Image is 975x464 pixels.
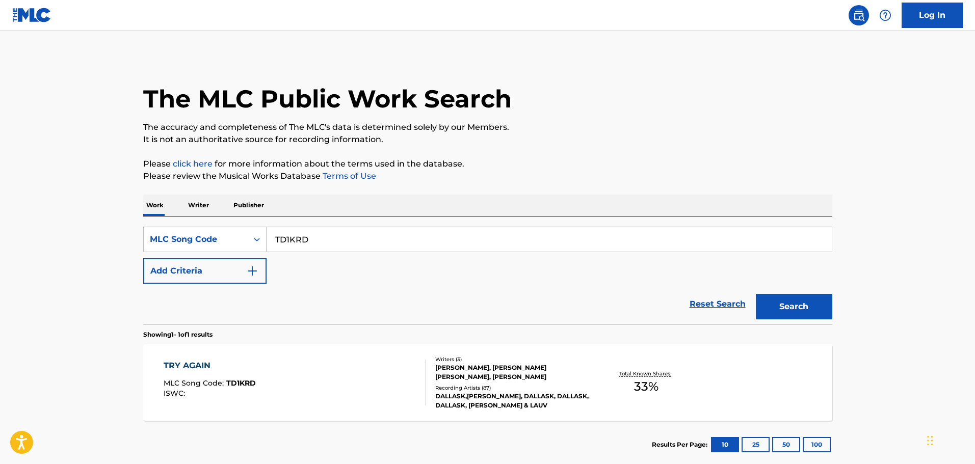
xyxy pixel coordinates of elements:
a: Terms of Use [321,171,376,181]
p: Please for more information about the terms used in the database. [143,158,832,170]
button: 50 [772,437,800,452]
div: [PERSON_NAME], [PERSON_NAME] [PERSON_NAME], [PERSON_NAME] [435,363,589,381]
form: Search Form [143,227,832,324]
img: search [853,9,865,21]
span: ISWC : [164,389,188,398]
button: 10 [711,437,739,452]
img: MLC Logo [12,8,51,22]
a: Reset Search [684,293,751,315]
a: Log In [902,3,963,28]
button: Search [756,294,832,319]
img: help [879,9,891,21]
span: TD1KRD [226,378,256,388]
button: 25 [742,437,770,452]
span: 33 % [634,377,658,396]
a: TRY AGAINMLC Song Code:TD1KRDISWC:Writers (3)[PERSON_NAME], [PERSON_NAME] [PERSON_NAME], [PERSON_... [143,344,832,421]
iframe: Chat Widget [924,415,975,464]
p: Please review the Musical Works Database [143,170,832,182]
button: 100 [803,437,831,452]
div: DALLASK,[PERSON_NAME], DALLASK, DALLASK, DALLASK, [PERSON_NAME] & LAUV [435,392,589,410]
p: Showing 1 - 1 of 1 results [143,330,213,339]
div: MLC Song Code [150,233,242,245]
p: Results Per Page: [652,440,710,449]
button: Add Criteria [143,258,267,284]
p: It is not an authoritative source for recording information. [143,133,832,146]
a: Public Search [849,5,869,25]
img: 9d2ae6d4665cec9f34b9.svg [246,265,258,277]
div: Help [875,5,895,25]
span: MLC Song Code : [164,378,226,388]
p: The accuracy and completeness of The MLC's data is determined solely by our Members. [143,121,832,133]
p: Writer [185,195,212,216]
p: Work [143,195,167,216]
p: Total Known Shares: [619,370,674,377]
p: Publisher [230,195,267,216]
div: Recording Artists ( 87 ) [435,384,589,392]
div: TRY AGAIN [164,360,256,372]
h1: The MLC Public Work Search [143,84,512,114]
div: Writers ( 3 ) [435,356,589,363]
div: Drag [927,425,933,456]
a: click here [173,159,213,169]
